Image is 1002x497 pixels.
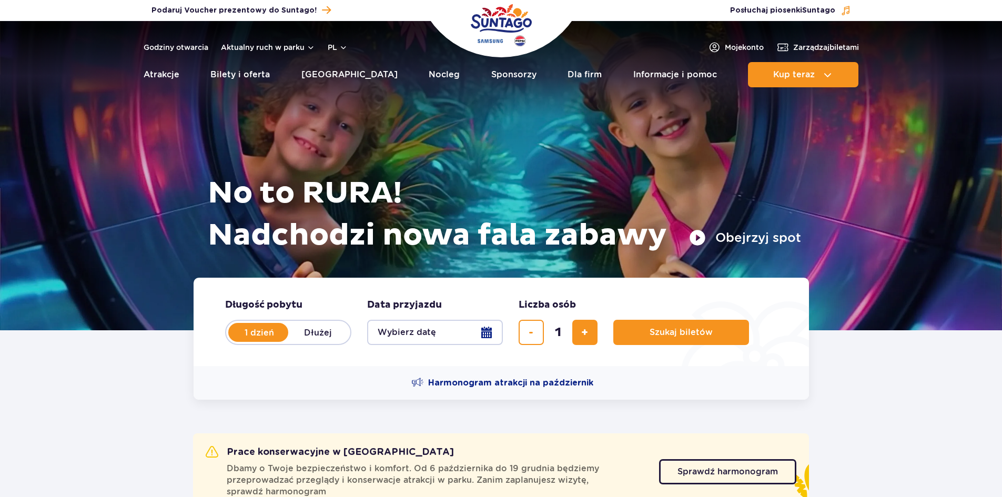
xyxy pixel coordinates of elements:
span: Długość pobytu [225,299,302,311]
span: Harmonogram atrakcji na październik [428,377,593,389]
h2: Prace konserwacyjne w [GEOGRAPHIC_DATA] [206,446,454,459]
a: Bilety i oferta [210,62,270,87]
input: liczba biletów [545,320,571,345]
label: Dłużej [288,321,348,343]
a: Atrakcje [144,62,179,87]
a: Informacje i pomoc [633,62,717,87]
span: Data przyjazdu [367,299,442,311]
h1: No to RURA! Nadchodzi nowa fala zabawy [208,173,801,257]
a: Zarządzajbiletami [776,41,859,54]
span: Liczba osób [519,299,576,311]
a: Nocleg [429,62,460,87]
span: Zarządzaj biletami [793,42,859,53]
button: usuń bilet [519,320,544,345]
a: [GEOGRAPHIC_DATA] [301,62,398,87]
label: 1 dzień [229,321,289,343]
a: Godziny otwarcia [144,42,208,53]
span: Suntago [802,7,835,14]
a: Sprawdź harmonogram [659,459,796,484]
button: Szukaj biletów [613,320,749,345]
button: Aktualny ruch w parku [221,43,315,52]
button: Obejrzyj spot [689,229,801,246]
form: Planowanie wizyty w Park of Poland [194,278,809,366]
button: pl [328,42,348,53]
a: Podaruj Voucher prezentowy do Suntago! [151,3,331,17]
span: Kup teraz [773,70,815,79]
span: Szukaj biletów [650,328,713,337]
a: Dla firm [568,62,602,87]
span: Posłuchaj piosenki [730,5,835,16]
button: dodaj bilet [572,320,598,345]
a: Harmonogram atrakcji na październik [411,377,593,389]
button: Wybierz datę [367,320,503,345]
a: Mojekonto [708,41,764,54]
a: Sponsorzy [491,62,537,87]
span: Moje konto [725,42,764,53]
button: Posłuchaj piosenkiSuntago [730,5,851,16]
span: Podaruj Voucher prezentowy do Suntago! [151,5,317,16]
button: Kup teraz [748,62,858,87]
span: Sprawdź harmonogram [677,468,778,476]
